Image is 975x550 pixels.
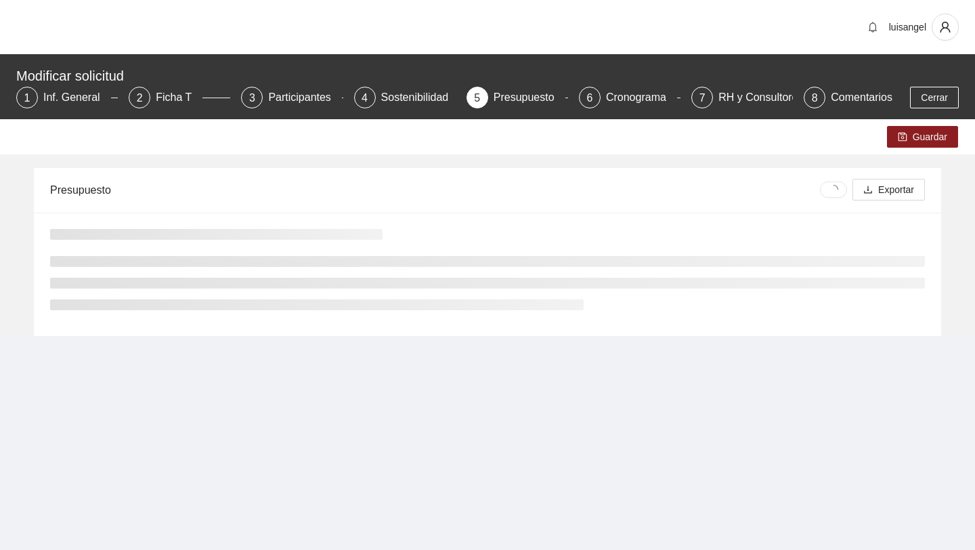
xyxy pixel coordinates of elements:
[889,22,926,33] span: luisangel
[932,14,959,41] button: user
[921,90,948,105] span: Cerrar
[362,92,368,104] span: 4
[932,21,958,33] span: user
[494,87,565,108] div: Presupuesto
[50,171,820,209] div: Presupuesto
[691,87,793,108] div: 7RH y Consultores
[268,87,342,108] div: Participantes
[579,87,680,108] div: 6Cronograma
[831,87,892,108] div: Comentarios
[699,92,706,104] span: 7
[241,87,343,108] div: 3Participantes
[878,182,914,197] span: Exportar
[354,87,456,108] div: 4Sostenibilidad
[910,87,959,108] button: Cerrar
[474,92,480,104] span: 5
[24,92,30,104] span: 1
[129,87,230,108] div: 2Ficha T
[381,87,460,108] div: Sostenibilidad
[887,126,958,148] button: saveGuardar
[852,179,925,200] button: downloadExportar
[862,16,884,38] button: bell
[863,185,873,196] span: download
[804,87,892,108] div: 8Comentarios
[718,87,814,108] div: RH y Consultores
[16,65,951,87] div: Modificar solicitud
[156,87,202,108] div: Ficha T
[898,132,907,143] span: save
[43,87,111,108] div: Inf. General
[812,92,818,104] span: 8
[863,22,883,33] span: bell
[249,92,255,104] span: 3
[606,87,677,108] div: Cronograma
[467,87,568,108] div: 5Presupuesto
[829,185,838,194] span: loading
[137,92,143,104] span: 2
[913,129,947,144] span: Guardar
[16,87,118,108] div: 1Inf. General
[586,92,592,104] span: 6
